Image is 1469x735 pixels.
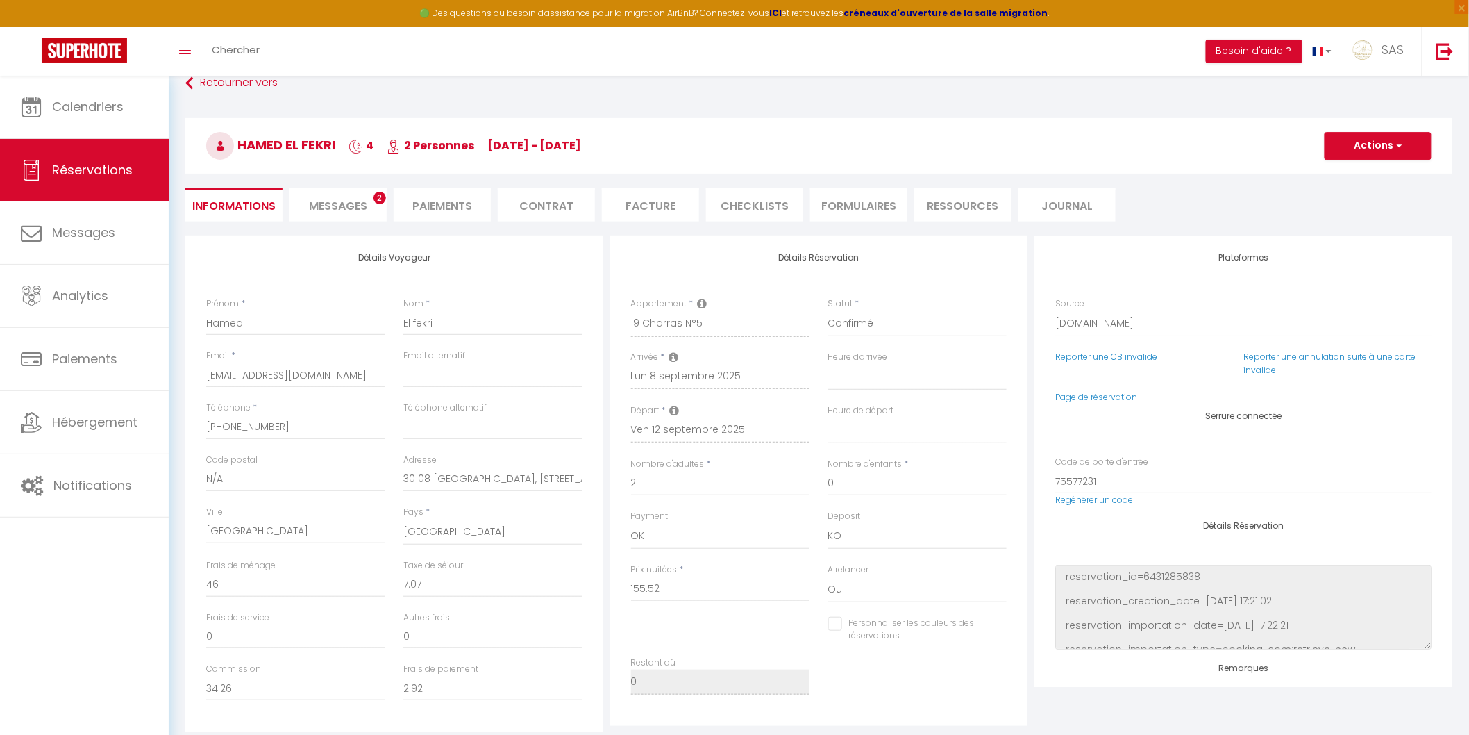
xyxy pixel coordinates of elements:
[1018,188,1116,222] li: Journal
[403,559,463,572] label: Taxe de séjour
[1206,40,1302,63] button: Besoin d'aide ?
[828,404,894,418] label: Heure de départ
[631,563,678,577] label: Prix nuitées
[206,349,229,363] label: Email
[810,188,907,222] li: FORMULAIRES
[206,136,335,154] span: Hamed El fekri
[403,506,423,519] label: Pays
[52,98,124,115] span: Calendriers
[1055,297,1084,311] label: Source
[394,188,491,222] li: Paiements
[1325,132,1432,160] button: Actions
[52,287,108,304] span: Analytics
[185,71,1452,96] a: Retourner vers
[602,188,699,222] li: Facture
[206,559,276,572] label: Frais de ménage
[631,656,676,670] label: Restant dû
[206,611,269,625] label: Frais de service
[1243,351,1416,376] a: Reporter une annulation suite à une carte invalide
[1436,42,1454,60] img: logout
[914,188,1011,222] li: Ressources
[52,161,133,179] span: Réservations
[1055,521,1432,531] h4: Détails Réservation
[373,192,386,204] span: 2
[631,351,659,364] label: Arrivée
[487,138,581,154] span: [DATE] - [DATE]
[349,138,373,154] span: 4
[403,402,487,415] label: Téléphone alternatif
[1382,41,1404,58] span: SAS
[206,663,261,676] label: Commission
[206,297,239,311] label: Prénom
[206,402,251,415] label: Téléphone
[844,7,1048,19] a: créneaux d'ouverture de la salle migration
[309,198,367,214] span: Messages
[770,7,782,19] a: ICI
[828,297,853,311] label: Statut
[52,224,115,241] span: Messages
[11,6,53,47] button: Ouvrir le widget de chat LiveChat
[403,297,423,311] label: Nom
[1055,456,1148,469] label: Code de porte d'entrée
[1055,351,1157,363] a: Reporter une CB invalide
[403,454,437,467] label: Adresse
[42,38,127,63] img: Super Booking
[1055,391,1137,403] a: Page de réservation
[631,404,660,418] label: Départ
[185,188,283,222] li: Informations
[52,350,117,367] span: Paiements
[387,138,474,154] span: 2 Personnes
[1352,40,1373,60] img: ...
[52,413,137,431] span: Hébergement
[403,663,478,676] label: Frais de paiement
[206,454,258,467] label: Code postal
[706,188,803,222] li: CHECKLISTS
[828,510,861,523] label: Deposit
[1055,494,1133,506] a: Regénérer un code
[828,351,888,364] label: Heure d'arrivée
[1342,27,1422,76] a: ... SAS
[631,253,1007,263] h4: Détails Réservation
[498,188,595,222] li: Contrat
[403,349,465,363] label: Email alternatif
[53,477,132,494] span: Notifications
[201,27,270,76] a: Chercher
[631,458,705,471] label: Nombre d'adultes
[403,611,450,625] label: Autres frais
[206,506,223,519] label: Ville
[206,253,582,263] h4: Détails Voyageur
[828,563,869,577] label: A relancer
[212,42,260,57] span: Chercher
[1055,253,1432,263] h4: Plateformes
[631,510,669,523] label: Payment
[1055,411,1432,421] h4: Serrure connectée
[1055,663,1432,673] h4: Remarques
[828,458,903,471] label: Nombre d'enfants
[631,297,687,311] label: Appartement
